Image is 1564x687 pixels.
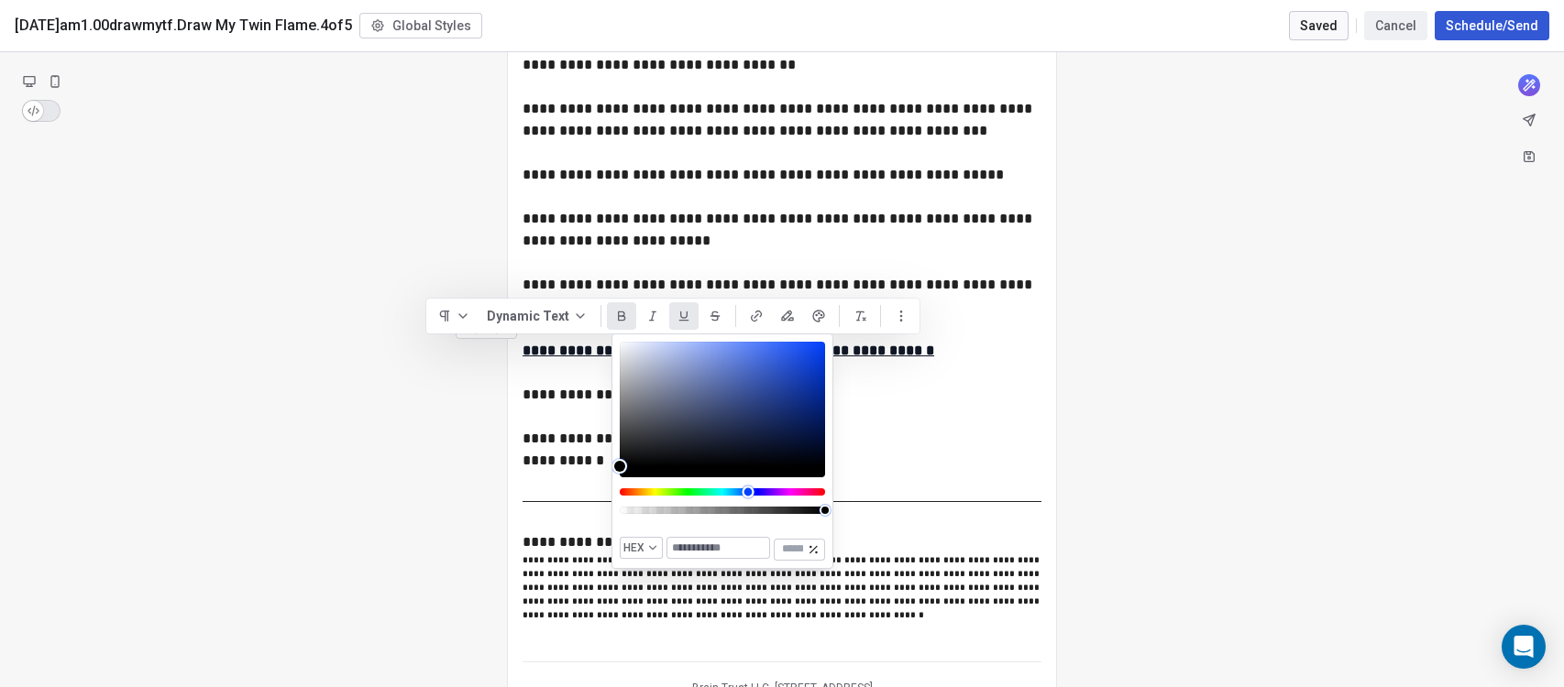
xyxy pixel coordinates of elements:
span: [DATE]am1.00drawmytf.Draw My Twin Flame.4of5 [15,15,352,37]
button: Dynamic Text [479,302,595,330]
div: Open Intercom Messenger [1502,625,1546,669]
button: Schedule/Send [1435,11,1549,40]
button: HEX [620,537,663,559]
button: Saved [1289,11,1349,40]
button: Cancel [1364,11,1427,40]
div: Color [620,342,825,466]
button: Global Styles [359,13,482,38]
div: Hue [620,488,825,496]
div: Alpha [620,507,825,514]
